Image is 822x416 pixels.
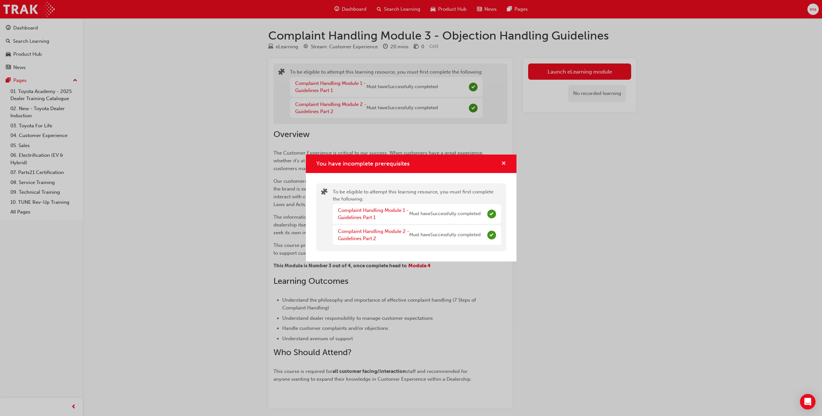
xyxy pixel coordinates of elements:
div: Open Intercom Messenger [800,394,816,410]
span: Complete [487,231,496,239]
span: cross-icon [501,161,506,167]
div: You have incomplete prerequisites [306,155,516,261]
span: Must have Successfully completed [409,231,480,239]
span: You have incomplete prerequisites [316,160,410,167]
span: puzzle-icon [321,189,328,196]
span: Complete [487,210,496,218]
a: Complaint Handling Module 2 - Guidelines Part 2 [338,228,409,242]
a: Complaint Handling Module 1 - Guidelines Part 1 [338,207,409,221]
div: To be eligible to attempt this learning resource, you must first complete the following: [333,188,501,246]
button: cross-icon [501,160,506,168]
span: Must have Successfully completed [409,210,480,218]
